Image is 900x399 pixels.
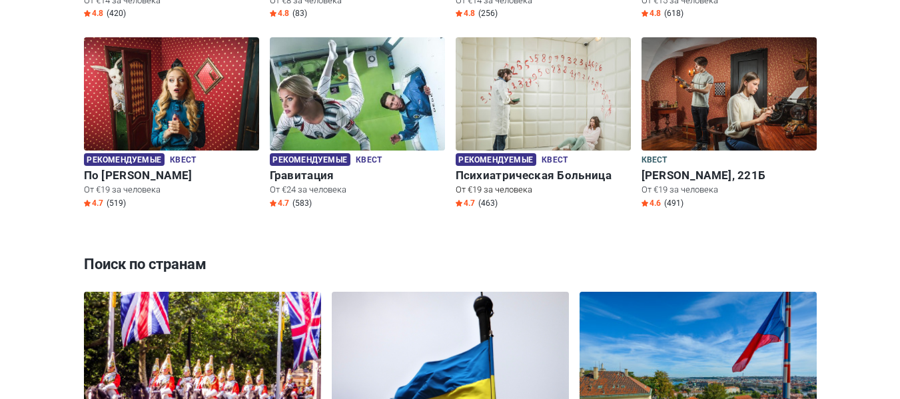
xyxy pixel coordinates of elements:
[170,153,196,168] span: Квест
[642,200,648,206] img: Star
[292,198,312,208] span: (583)
[642,184,817,196] p: От €19 за человека
[84,200,91,206] img: Star
[270,37,445,167] img: Гравитация
[107,8,126,19] span: (420)
[84,169,259,183] h6: По [PERSON_NAME]
[456,200,462,206] img: Star
[456,37,631,167] img: Психиатрическая Больница
[270,200,276,206] img: Star
[107,198,126,208] span: (519)
[84,8,103,19] span: 4.8
[84,184,259,196] p: От €19 за человека
[664,8,683,19] span: (618)
[456,184,631,196] p: От €19 за человека
[270,184,445,196] p: От €24 за человека
[456,10,462,17] img: Star
[642,153,668,168] span: Квест
[84,10,91,17] img: Star
[642,198,661,208] span: 4.6
[270,153,350,166] span: Рекомендуемые
[542,153,568,168] span: Квест
[642,8,661,19] span: 4.8
[84,198,103,208] span: 4.7
[356,153,382,168] span: Квест
[642,10,648,17] img: Star
[84,37,259,211] a: По Следам Алисы Рекомендуемые Квест По [PERSON_NAME] От €19 за человека Star4.7 (519)
[270,198,289,208] span: 4.7
[84,153,165,166] span: Рекомендуемые
[292,8,307,19] span: (83)
[456,37,631,211] a: Психиатрическая Больница Рекомендуемые Квест Психиатрическая Больница От €19 за человека Star4.7 ...
[642,37,817,211] a: Бейкер-Стрит, 221Б Квест [PERSON_NAME], 221Б От €19 за человека Star4.6 (491)
[270,10,276,17] img: Star
[456,198,475,208] span: 4.7
[84,247,817,282] h3: Поиск по странам
[664,198,683,208] span: (491)
[642,37,817,167] img: Бейкер-Стрит, 221Б
[478,198,498,208] span: (463)
[270,8,289,19] span: 4.8
[84,37,259,167] img: По Следам Алисы
[270,37,445,211] a: Гравитация Рекомендуемые Квест Гравитация От €24 за человека Star4.7 (583)
[270,169,445,183] h6: Гравитация
[456,169,631,183] h6: Психиатрическая Больница
[456,153,536,166] span: Рекомендуемые
[478,8,498,19] span: (256)
[456,8,475,19] span: 4.8
[642,169,817,183] h6: [PERSON_NAME], 221Б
